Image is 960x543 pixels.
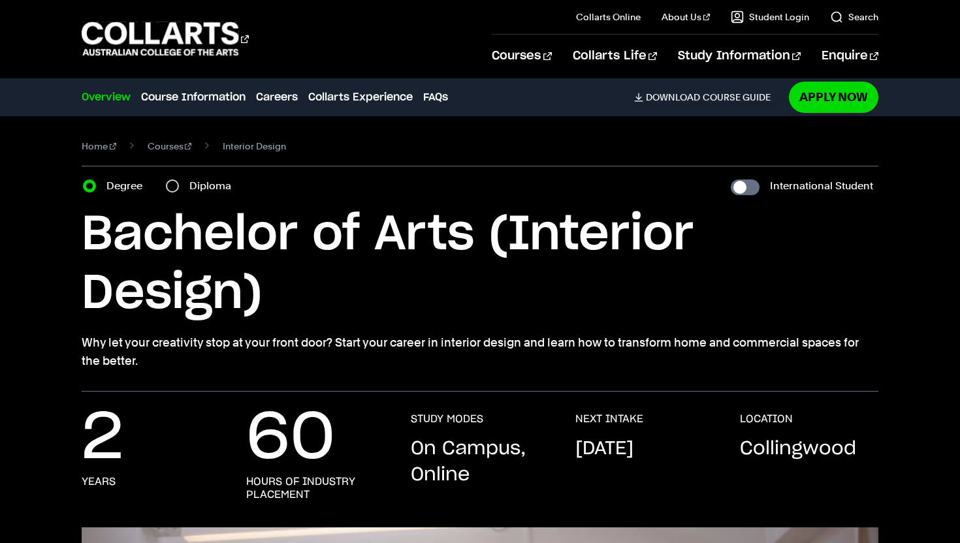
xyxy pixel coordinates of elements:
[573,35,657,78] a: Collarts Life
[575,412,643,426] h3: NEXT INTAKE
[576,10,641,23] a: Collarts Online
[246,412,335,465] p: 60
[82,334,878,370] p: Why let your creativity stop at your front door? Start your career in interior design and learn h...
[411,436,549,488] p: On Campus, Online
[82,412,123,465] p: 2
[731,10,809,23] a: Student Login
[256,89,298,105] a: Careers
[830,10,878,23] a: Search
[662,10,710,23] a: About Us
[189,177,239,195] label: Diploma
[82,89,131,105] a: Overview
[770,177,873,195] label: International Student
[82,206,878,323] h1: Bachelor of Arts (Interior Design)
[82,475,116,488] h3: years
[646,91,700,103] span: Download
[106,177,150,195] label: Degree
[148,137,192,155] a: Courses
[423,89,448,105] a: FAQs
[246,475,385,501] h3: hours of industry placement
[141,89,246,105] a: Course Information
[82,20,249,57] div: Go to homepage
[740,412,793,426] h3: LOCATION
[223,137,286,155] span: Interior Design
[634,91,781,103] a: DownloadCourse Guide
[82,137,116,155] a: Home
[740,436,856,462] p: Collingwood
[492,35,551,78] a: Courses
[308,89,413,105] a: Collarts Experience
[575,436,633,462] p: [DATE]
[789,82,878,112] a: Apply Now
[678,35,801,78] a: Study Information
[822,35,878,78] a: Enquire
[411,412,483,426] h3: STUDY MODES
